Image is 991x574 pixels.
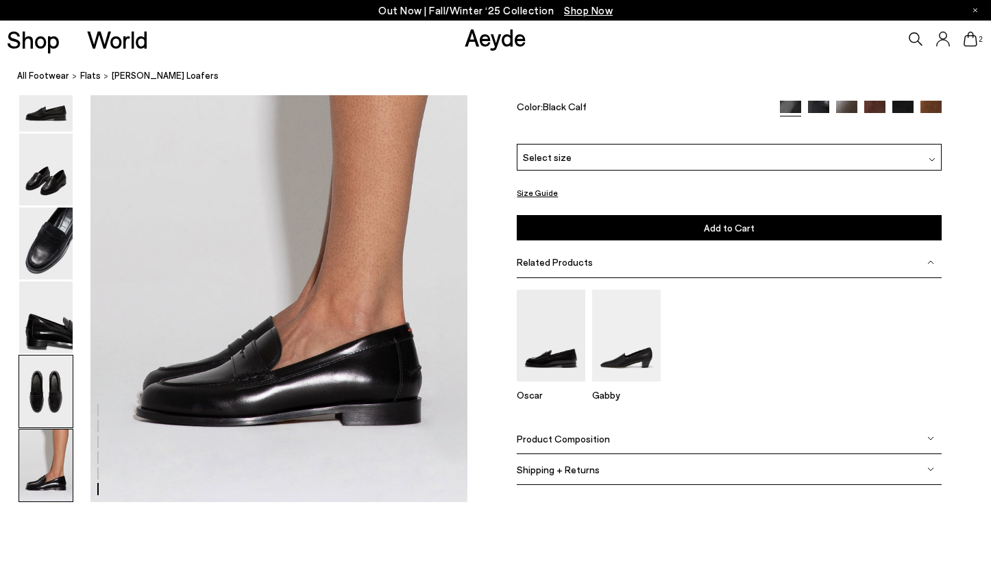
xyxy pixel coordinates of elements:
[517,256,593,268] span: Related Products
[964,32,977,47] a: 2
[929,156,935,163] img: svg%3E
[543,101,587,112] span: Black Calf
[517,290,585,381] img: Oscar Leather Loafers
[378,2,613,19] p: Out Now | Fall/Winter ‘25 Collection
[927,466,934,473] img: svg%3E
[19,60,73,132] img: Oscar Leather Loafers - Image 1
[517,214,941,240] button: Add to Cart
[592,388,661,400] p: Gabby
[465,23,526,51] a: Aeyde
[80,70,101,81] span: flats
[592,290,661,381] img: Gabby Almond-Toe Loafers
[517,101,766,116] div: Color:
[517,464,600,475] span: Shipping + Returns
[517,184,558,201] button: Size Guide
[112,68,219,83] span: [PERSON_NAME] Loafers
[517,388,585,400] p: Oscar
[517,371,585,400] a: Oscar Leather Loafers Oscar
[592,371,661,400] a: Gabby Almond-Toe Loafers Gabby
[517,433,610,445] span: Product Composition
[523,149,572,164] span: Select size
[19,355,73,427] img: Oscar Leather Loafers - Image 5
[19,208,73,279] img: Oscar Leather Loafers - Image 3
[977,36,984,43] span: 2
[7,27,60,51] a: Shop
[87,27,148,51] a: World
[19,429,73,501] img: Oscar Leather Loafers - Image 6
[564,4,613,16] span: Navigate to /collections/new-in
[19,134,73,205] img: Oscar Leather Loafers - Image 2
[80,68,101,83] a: flats
[927,435,934,442] img: svg%3E
[19,282,73,353] img: Oscar Leather Loafers - Image 4
[927,258,934,265] img: svg%3E
[17,68,69,83] a: All Footwear
[17,58,991,95] nav: breadcrumb
[704,221,755,233] span: Add to Cart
